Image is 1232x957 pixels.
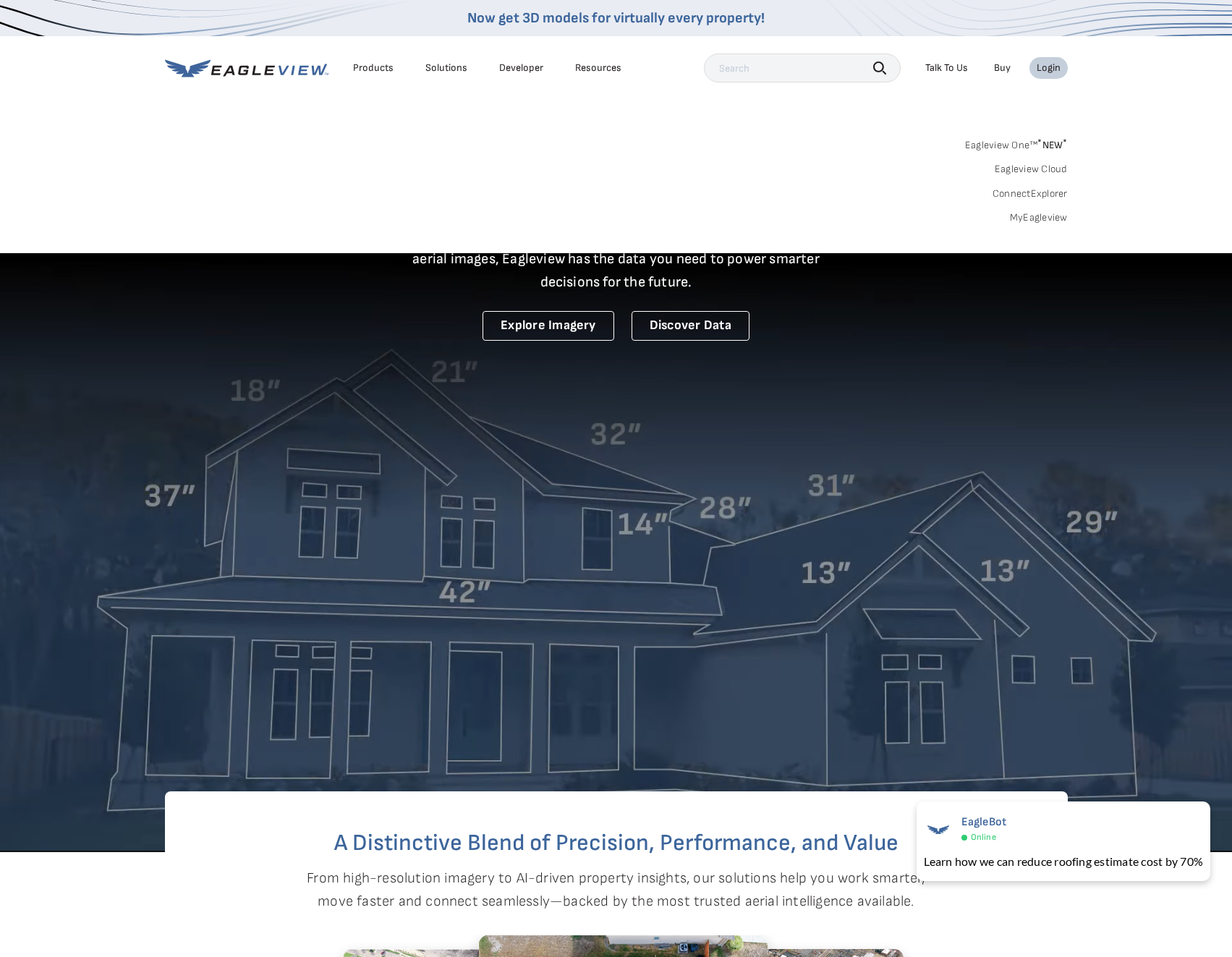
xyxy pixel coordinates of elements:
a: MyEagleview [1010,211,1068,224]
a: Discover Data [632,311,749,341]
a: Eagleview Cloud [995,163,1068,176]
div: Resources [575,61,621,75]
div: Login [1037,61,1061,75]
span: Online [971,832,996,843]
span: EagleBot [961,815,1007,829]
a: Now get 3D models for virtually every property! [467,9,765,27]
a: Explore Imagery [483,311,614,341]
a: Developer [499,61,543,75]
a: Buy [994,61,1011,75]
a: Eagleview One™*NEW* [965,135,1068,151]
img: EagleBot [924,815,953,844]
div: Products [353,61,394,75]
span: NEW [1037,139,1067,151]
p: From high-resolution imagery to AI-driven property insights, our solutions help you work smarter,... [307,867,926,913]
p: A new era starts here. Built on more than 3.5 billion high-resolution aerial images, Eagleview ha... [395,224,838,294]
a: ConnectExplorer [993,187,1068,200]
input: Search [704,54,901,82]
div: Learn how we can reduce roofing estimate cost by 70% [924,853,1203,870]
div: Talk To Us [925,61,968,75]
h2: A Distinctive Blend of Precision, Performance, and Value [223,832,1010,855]
div: Solutions [425,61,467,75]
